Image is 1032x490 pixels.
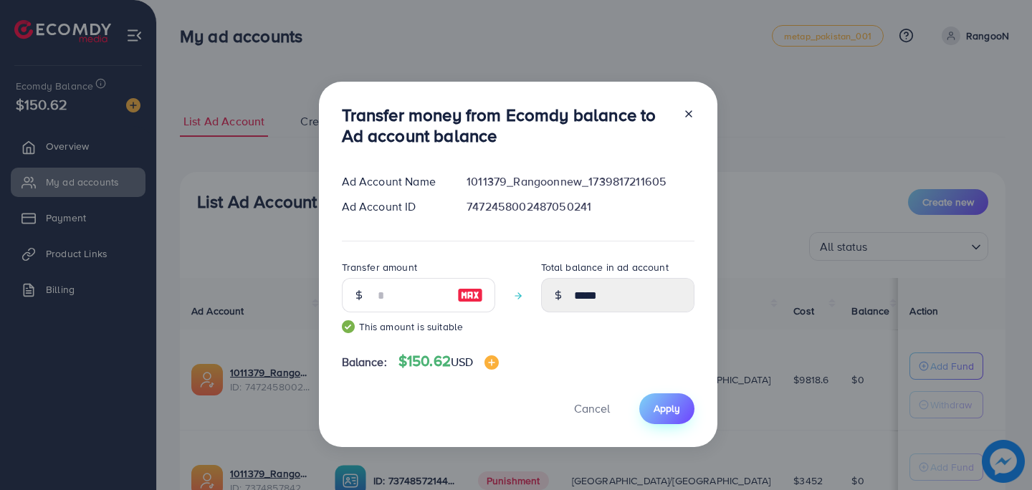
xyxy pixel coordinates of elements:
div: Ad Account ID [330,198,456,215]
button: Cancel [556,393,628,424]
div: Ad Account Name [330,173,456,190]
h3: Transfer money from Ecomdy balance to Ad account balance [342,105,672,146]
div: 7472458002487050241 [455,198,705,215]
button: Apply [639,393,694,424]
label: Total balance in ad account [541,260,669,274]
img: image [484,355,499,370]
span: USD [451,354,473,370]
span: Balance: [342,354,387,370]
h4: $150.62 [398,352,500,370]
img: guide [342,320,355,333]
div: 1011379_Rangoonnew_1739817211605 [455,173,705,190]
span: Cancel [574,400,610,416]
small: This amount is suitable [342,320,495,334]
img: image [457,287,483,304]
span: Apply [654,401,680,415]
label: Transfer amount [342,260,417,274]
